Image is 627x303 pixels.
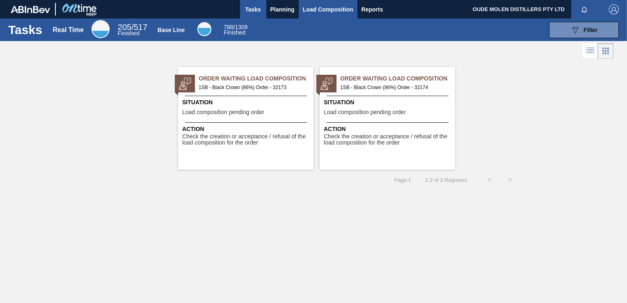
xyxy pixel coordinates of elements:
img: status [179,78,191,90]
span: Situation [324,98,453,107]
div: Real Time [92,20,110,38]
span: Load Composition [303,5,353,14]
span: Action [324,125,453,133]
span: Action [182,125,311,133]
span: 788 [224,24,233,30]
div: Base Line [197,22,211,36]
img: Logout [609,5,619,14]
h1: Tasks [8,25,42,34]
span: Tasks [244,5,262,14]
span: Filter [584,27,597,33]
img: TNhmsLtSVTkK8tSr43FrP2fwEKptu5GPRR3wAAAABJRU5ErkJggg== [11,6,50,13]
span: Order Waiting Load Composition [199,74,313,83]
div: Base Line [158,27,185,33]
span: 205 [118,23,131,32]
span: Load composition pending order [324,109,406,115]
span: Check the creation or acceptance / refusal of the load composition for the order [182,133,311,146]
span: / 1309 [224,24,247,30]
span: Planning [270,5,295,14]
span: 1 - 2 of 2 Registers [423,177,467,183]
button: Filter [549,22,619,38]
button: < [479,170,500,190]
span: Finished [224,29,245,36]
button: Notifications [571,4,597,15]
span: Situation [182,98,311,107]
span: Page : 1 [394,177,411,183]
span: 1SB - Black Crown (86%) Order - 32173 [199,83,307,92]
img: status [320,78,333,90]
span: / 517 [118,23,147,32]
span: 1SB - Black Crown (86%) Order - 32174 [340,83,449,92]
span: Order Waiting Load Composition [340,74,455,83]
span: Check the creation or acceptance / refusal of the load composition for the order [324,133,453,146]
span: Load composition pending order [182,109,264,115]
span: Reports [362,5,383,14]
div: Base Line [224,25,247,35]
span: Finished [118,30,140,37]
div: Real Time [53,26,84,34]
div: Card Vision [598,43,613,59]
div: List Vision [583,43,598,59]
div: Real Time [118,24,147,36]
button: > [500,170,520,190]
